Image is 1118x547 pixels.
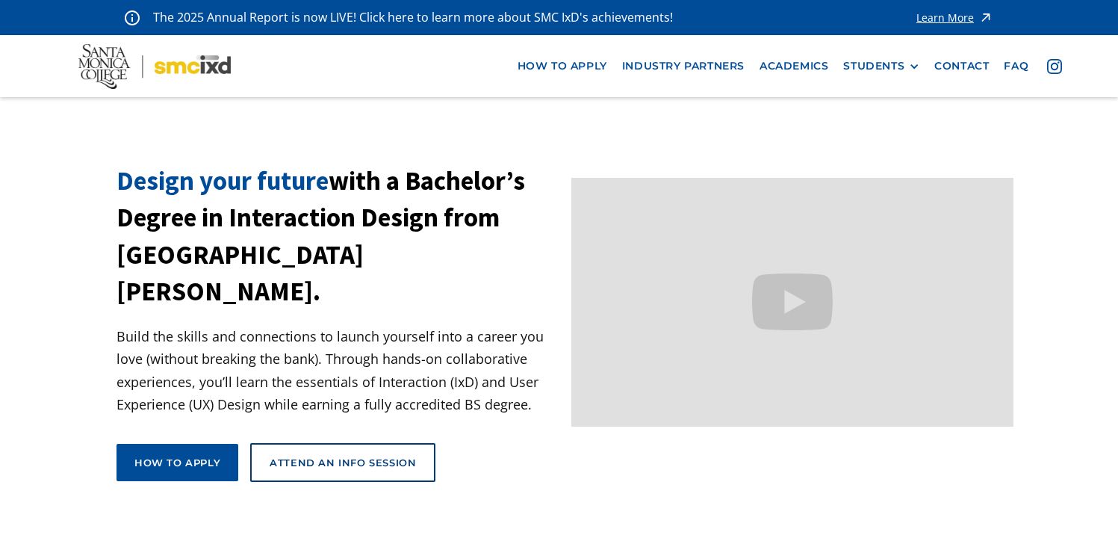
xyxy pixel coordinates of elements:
[752,52,836,80] a: Academics
[117,164,329,197] span: Design your future
[1047,59,1062,74] img: icon - instagram
[250,443,435,482] a: Attend an Info Session
[843,60,919,72] div: STUDENTS
[117,163,559,309] h1: with a Bachelor’s Degree in Interaction Design from [GEOGRAPHIC_DATA][PERSON_NAME].
[510,52,615,80] a: how to apply
[978,7,993,28] img: icon - arrow - alert
[134,456,220,469] div: How to apply
[125,10,140,25] img: icon - information - alert
[117,444,238,481] a: How to apply
[916,7,993,28] a: Learn More
[571,178,1014,427] iframe: Design your future with a Bachelor's Degree in Interaction Design from Santa Monica College
[153,7,674,28] p: The 2025 Annual Report is now LIVE! Click here to learn more about SMC IxD's achievements!
[927,52,996,80] a: contact
[843,60,904,72] div: STUDENTS
[996,52,1036,80] a: faq
[78,44,231,89] img: Santa Monica College - SMC IxD logo
[615,52,752,80] a: industry partners
[916,13,974,23] div: Learn More
[117,325,559,416] p: Build the skills and connections to launch yourself into a career you love (without breaking the ...
[270,456,416,469] div: Attend an Info Session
